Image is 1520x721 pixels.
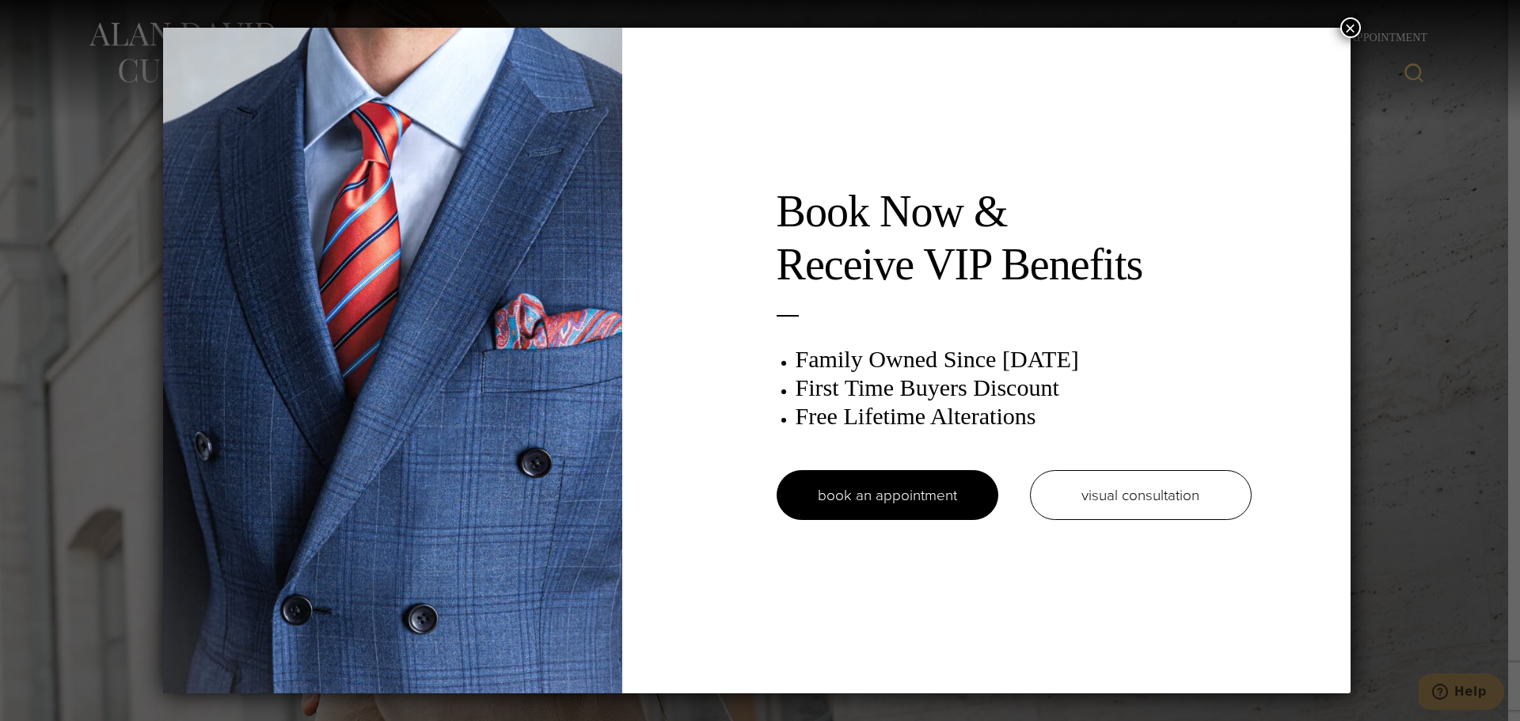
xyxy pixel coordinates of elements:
[1340,17,1361,38] button: Close
[796,374,1252,402] h3: First Time Buyers Discount
[1030,470,1252,520] a: visual consultation
[796,402,1252,431] h3: Free Lifetime Alterations
[36,11,68,25] span: Help
[796,345,1252,374] h3: Family Owned Since [DATE]
[777,185,1252,291] h2: Book Now & Receive VIP Benefits
[777,470,998,520] a: book an appointment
